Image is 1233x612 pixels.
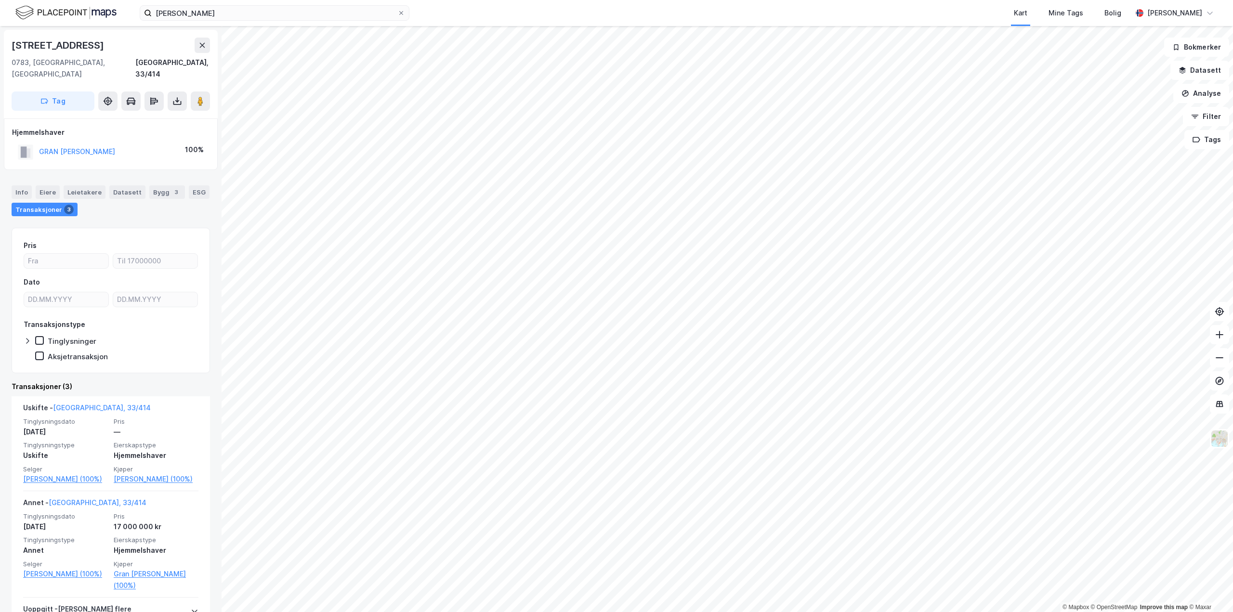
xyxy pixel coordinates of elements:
[114,521,198,533] div: 17 000 000 kr
[114,536,198,544] span: Eierskapstype
[23,417,108,426] span: Tinglysningsdato
[149,185,185,199] div: Bygg
[12,381,210,392] div: Transaksjoner (3)
[114,545,198,556] div: Hjemmelshaver
[24,254,108,268] input: Fra
[24,276,40,288] div: Dato
[113,292,197,307] input: DD.MM.YYYY
[1164,38,1229,57] button: Bokmerker
[23,536,108,544] span: Tinglysningstype
[114,450,198,461] div: Hjemmelshaver
[23,521,108,533] div: [DATE]
[23,512,108,521] span: Tinglysningsdato
[12,127,210,138] div: Hjemmelshaver
[114,568,198,591] a: Gran [PERSON_NAME] (100%)
[24,292,108,307] input: DD.MM.YYYY
[23,426,108,438] div: [DATE]
[24,240,37,251] div: Pris
[23,568,108,580] a: [PERSON_NAME] (100%)
[114,560,198,568] span: Kjøper
[12,91,94,111] button: Tag
[1185,566,1233,612] iframe: Chat Widget
[1210,430,1229,448] img: Z
[64,185,105,199] div: Leietakere
[114,465,198,473] span: Kjøper
[114,426,198,438] div: —
[12,38,106,53] div: [STREET_ADDRESS]
[23,545,108,556] div: Annet
[48,352,108,361] div: Aksjetransaksjon
[114,512,198,521] span: Pris
[185,144,204,156] div: 100%
[23,450,108,461] div: Uskifte
[114,473,198,485] a: [PERSON_NAME] (100%)
[113,254,197,268] input: Til 17000000
[189,185,210,199] div: ESG
[1183,107,1229,126] button: Filter
[1173,84,1229,103] button: Analyse
[1014,7,1027,19] div: Kart
[23,473,108,485] a: [PERSON_NAME] (100%)
[1184,130,1229,149] button: Tags
[23,465,108,473] span: Selger
[1170,61,1229,80] button: Datasett
[64,205,74,214] div: 3
[12,57,135,80] div: 0783, [GEOGRAPHIC_DATA], [GEOGRAPHIC_DATA]
[114,417,198,426] span: Pris
[114,441,198,449] span: Eierskapstype
[1062,604,1089,611] a: Mapbox
[23,497,146,512] div: Annet -
[53,404,151,412] a: [GEOGRAPHIC_DATA], 33/414
[48,337,96,346] div: Tinglysninger
[1091,604,1138,611] a: OpenStreetMap
[1104,7,1121,19] div: Bolig
[109,185,145,199] div: Datasett
[23,441,108,449] span: Tinglysningstype
[12,203,78,216] div: Transaksjoner
[1147,7,1202,19] div: [PERSON_NAME]
[12,185,32,199] div: Info
[15,4,117,21] img: logo.f888ab2527a4732fd821a326f86c7f29.svg
[23,560,108,568] span: Selger
[171,187,181,197] div: 3
[49,498,146,507] a: [GEOGRAPHIC_DATA], 33/414
[152,6,397,20] input: Søk på adresse, matrikkel, gårdeiere, leietakere eller personer
[135,57,210,80] div: [GEOGRAPHIC_DATA], 33/414
[1140,604,1188,611] a: Improve this map
[36,185,60,199] div: Eiere
[24,319,85,330] div: Transaksjonstype
[23,402,151,417] div: Uskifte -
[1049,7,1083,19] div: Mine Tags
